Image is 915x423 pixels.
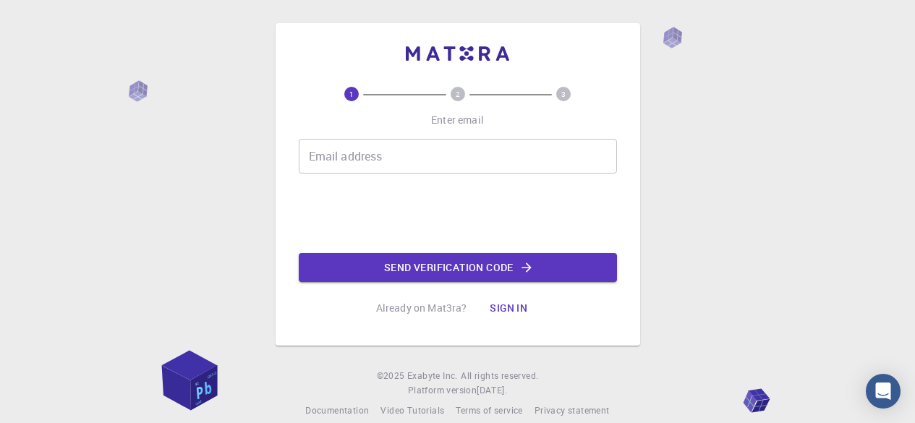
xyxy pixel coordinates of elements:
a: Video Tutorials [380,403,444,418]
text: 1 [349,89,354,99]
span: Privacy statement [535,404,610,416]
span: [DATE] . [477,384,507,396]
p: Enter email [431,113,484,127]
span: Terms of service [456,404,522,416]
button: Send verification code [299,253,617,282]
a: [DATE]. [477,383,507,398]
button: Sign in [478,294,539,322]
span: © 2025 [377,369,407,383]
span: Platform version [408,383,477,398]
a: Documentation [305,403,369,418]
iframe: reCAPTCHA [348,185,568,242]
a: Exabyte Inc. [407,369,458,383]
p: Already on Mat3ra? [376,301,467,315]
span: Documentation [305,404,369,416]
span: All rights reserved. [461,369,538,383]
div: Open Intercom Messenger [866,374,901,409]
a: Terms of service [456,403,522,418]
span: Video Tutorials [380,404,444,416]
text: 3 [561,89,566,99]
a: Privacy statement [535,403,610,418]
text: 2 [456,89,460,99]
span: Exabyte Inc. [407,369,458,381]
